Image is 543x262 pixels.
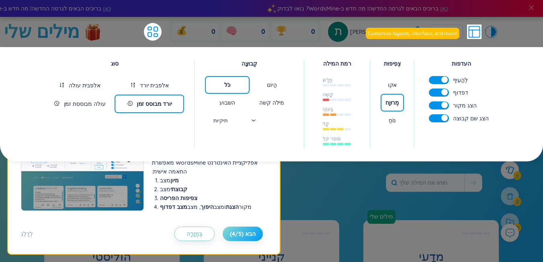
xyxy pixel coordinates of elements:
font: מילים שלי [4,20,80,42]
font: מקור [239,203,252,210]
font: הצג שם קבוצה [453,115,489,122]
font: 0 [211,27,215,36]
button: הבא (4/5) [223,227,263,241]
a: גִלגוּל [328,22,350,42]
font: רמת המילה [323,60,351,67]
a: מילים שלי [4,17,80,45]
font: , מצב [187,203,201,210]
span: זמן שדה [127,101,133,106]
font: מְרוּוָח [385,99,399,106]
font: עולה מבוססת זמן [64,100,106,107]
font: צפיפות הפריסה [160,194,197,202]
font: כֹּל [224,81,230,89]
img: גִלגוּל [328,22,348,42]
font: הבא (4/5) [230,230,256,237]
font: ברוכים הבאים לגרסה החדשה! מה חדש ב-WordsMine? בואו לבדוק [254,5,416,12]
font: הצג מקור [453,102,477,109]
font: [PERSON_NAME] ח [350,28,402,35]
font: העדפות [452,60,471,67]
font: 0 [261,27,265,36]
font: נוֹחַ [389,117,396,124]
font: בְּחֲזָרָה [186,230,202,237]
font: מיון [170,177,179,184]
font: 0 [311,27,315,36]
font: קְבוּצָה [242,60,257,67]
font: כָּאן [417,5,425,12]
a: מילים שלי [367,210,399,224]
font: חָדָשׁ [323,77,332,83]
font: סופר קל [323,136,340,142]
font: סוּג [111,60,119,67]
font: מצב דפדוף [160,203,187,210]
font: יורד מבוסס זמן [137,100,172,107]
font: מצב [160,177,170,184]
font: דפדוף [453,89,468,96]
img: flashSalesIcon.a7f4f837.png [85,20,101,44]
font: קַל [323,121,329,127]
font: אלפבית עולה [69,82,100,89]
font: לְדַלֵג [21,230,33,237]
font: הַיוֹם [267,81,277,89]
font: אקו [388,81,397,89]
font: לְהַעִיף [453,76,468,84]
input: חפש את המילה שלך [386,174,464,192]
font: קבוצתי [170,186,187,193]
font: צְפִיפוּת [384,60,401,67]
font: בֵּינוֹנִי [323,106,333,112]
font: אלפבית יורד [140,82,168,89]
font: קָשֶׁה [323,91,333,97]
font: כָּאן [80,5,88,12]
span: מיון יורד [130,82,136,88]
font: מצב [160,186,170,193]
font: מילה קשה [259,99,284,106]
font: השבוע [219,99,235,106]
font: ומצב [214,203,226,210]
font: היפוך [201,203,214,210]
button: בְּחֲזָרָה [174,227,215,241]
font: הצגת [226,203,239,210]
span: מיון בסדר עולה [59,82,65,88]
span: זמן שדה [54,101,60,106]
font: מילים שלי [370,213,393,220]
